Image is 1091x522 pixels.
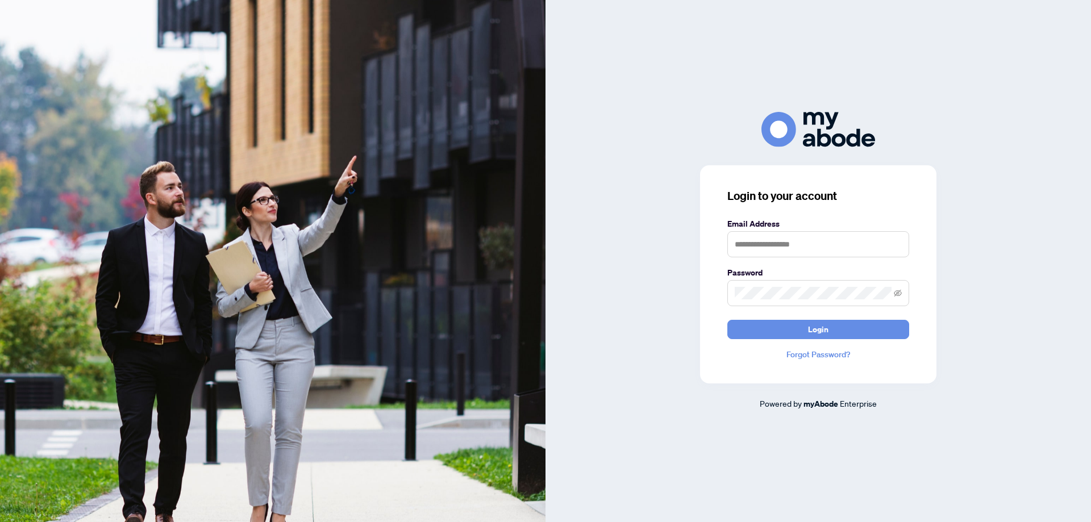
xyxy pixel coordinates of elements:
[727,348,909,361] a: Forgot Password?
[727,188,909,204] h3: Login to your account
[727,320,909,339] button: Login
[760,398,802,408] span: Powered by
[803,398,838,410] a: myAbode
[894,289,902,297] span: eye-invisible
[727,218,909,230] label: Email Address
[840,398,877,408] span: Enterprise
[808,320,828,339] span: Login
[761,112,875,147] img: ma-logo
[727,266,909,279] label: Password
